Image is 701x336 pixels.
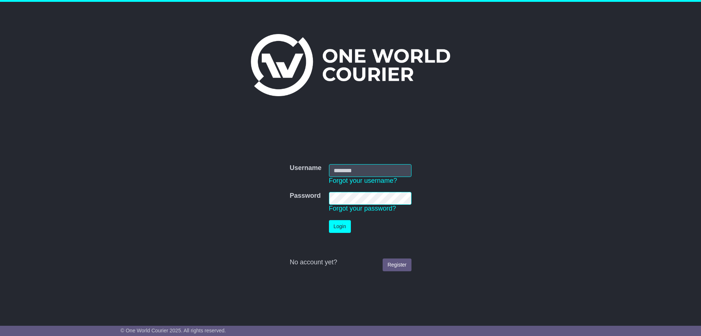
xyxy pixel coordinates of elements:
span: © One World Courier 2025. All rights reserved. [120,328,226,333]
img: One World [251,34,450,96]
a: Forgot your username? [329,177,397,184]
a: Register [383,258,411,271]
label: Username [290,164,321,172]
button: Login [329,220,351,233]
div: No account yet? [290,258,411,267]
a: Forgot your password? [329,205,396,212]
label: Password [290,192,321,200]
